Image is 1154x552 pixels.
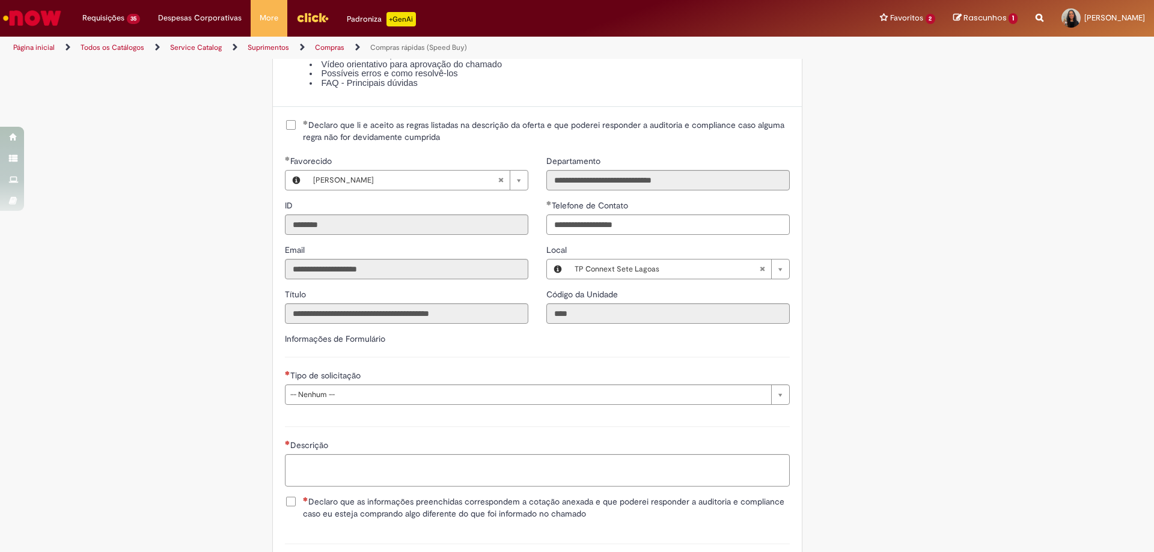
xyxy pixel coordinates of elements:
input: Departamento [546,170,790,190]
abbr: Limpar campo Favorecido [492,171,510,190]
span: More [260,12,278,24]
span: Declaro que li e aceito as regras listadas na descrição da oferta e que poderei responder a audit... [303,119,790,143]
li: Vídeo orientativo para aprovação do chamado [309,60,790,70]
a: [PERSON_NAME]Limpar campo Favorecido [307,171,528,190]
label: Somente leitura - ID [285,199,295,211]
span: Necessários - Favorecido [290,156,334,166]
input: Título [285,303,528,324]
img: ServiceNow [1,6,63,30]
span: Necessários [285,371,290,375]
span: Necessários [285,440,290,445]
input: ID [285,214,528,235]
span: -- Nenhum -- [290,385,765,404]
span: Descrição [290,440,331,450]
span: Obrigatório Preenchido [303,120,308,125]
label: Somente leitura - Email [285,244,307,256]
span: Somente leitura - ID [285,200,295,211]
abbr: Limpar campo Local [753,259,771,279]
input: Email [285,259,528,279]
span: Local [546,244,569,255]
span: Obrigatório Preenchido [546,201,552,205]
span: [PERSON_NAME] [1084,13,1145,23]
li: FAQ - Principais dúvidas [309,79,790,88]
span: 2 [926,14,936,24]
span: Tipo de solicitação [290,370,363,381]
a: Suprimentos [248,43,289,52]
div: Padroniza [347,12,416,26]
span: Requisições [82,12,124,24]
span: Obrigatório Preenchido [285,156,290,161]
a: Compras rápidas (Speed Buy) [370,43,467,52]
span: Declaro que as informações preenchidas correspondem a cotação anexada e que poderei responder a a... [303,496,790,520]
label: Informações de Formulário [285,333,385,344]
input: Código da Unidade [546,303,790,324]
label: Somente leitura - Departamento [546,155,603,167]
a: Compras [315,43,344,52]
a: Página inicial [13,43,55,52]
label: Somente leitura - Código da Unidade [546,288,620,300]
span: Telefone de Contato [552,200,630,211]
input: Telefone de Contato [546,214,790,235]
button: Local, Visualizar este registro TP Connext Sete Lagoas [547,259,569,279]
p: +GenAi [386,12,416,26]
span: Necessários [303,497,308,502]
a: Service Catalog [170,43,222,52]
span: Somente leitura - Departamento [546,156,603,166]
span: TP Connext Sete Lagoas [575,259,759,279]
a: Rascunhos [953,13,1018,24]
li: Possíveis erros e como resolvê-los [309,69,790,79]
span: 1 [1009,13,1018,24]
span: 35 [127,14,140,24]
span: [PERSON_NAME] [313,171,498,190]
span: Favoritos [890,12,923,24]
span: Somente leitura - Título [285,289,308,300]
span: Somente leitura - Código da Unidade [546,289,620,300]
textarea: Descrição [285,454,790,487]
button: Favorecido, Visualizar este registro Barbara Taliny Rodrigues Valu [285,171,307,190]
a: TP Connext Sete LagoasLimpar campo Local [569,259,789,279]
span: Somente leitura - Email [285,244,307,255]
img: click_logo_yellow_360x200.png [296,8,329,26]
span: Rascunhos [963,12,1007,23]
ul: Trilhas de página [9,37,760,59]
span: Despesas Corporativas [158,12,242,24]
a: Todos os Catálogos [81,43,144,52]
label: Somente leitura - Título [285,288,308,300]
